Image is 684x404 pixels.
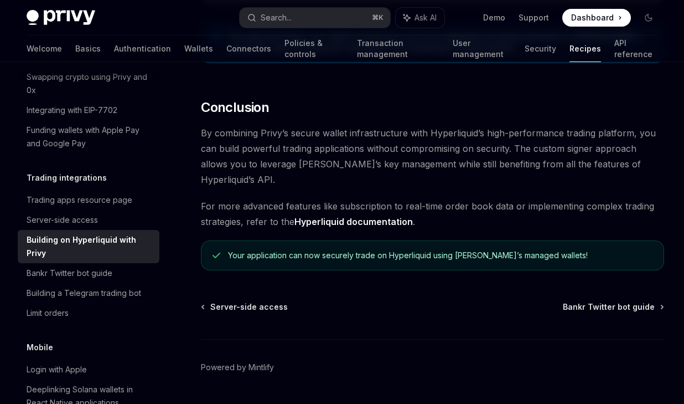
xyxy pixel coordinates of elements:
a: Dashboard [562,9,631,27]
a: API reference [614,35,657,62]
a: Limit orders [18,303,159,323]
div: Bankr Twitter bot guide [27,267,112,280]
div: Trading apps resource page [27,193,132,207]
div: Limit orders [27,306,69,320]
span: Ask AI [414,12,437,23]
a: Bankr Twitter bot guide [563,301,663,313]
a: Server-side access [202,301,288,313]
a: Integrating with EIP-7702 [18,100,159,120]
a: Bankr Twitter bot guide [18,263,159,283]
a: Powered by Mintlify [201,362,274,373]
div: Swapping crypto using Privy and 0x [27,70,153,97]
a: Hyperliquid documentation [294,216,413,228]
a: Server-side access [18,210,159,230]
a: Basics [75,35,101,62]
a: Login with Apple [18,360,159,380]
a: Connectors [226,35,271,62]
a: Demo [483,12,505,23]
h5: Mobile [27,341,53,354]
span: Bankr Twitter bot guide [563,301,655,313]
a: Transaction management [357,35,439,62]
span: Dashboard [571,12,614,23]
h5: Trading integrations [27,171,107,185]
a: Wallets [184,35,213,62]
div: Your application can now securely trade on Hyperliquid using [PERSON_NAME]’s managed wallets! [228,250,652,261]
button: Ask AI [396,8,444,28]
a: User management [453,35,511,62]
div: Login with Apple [27,363,87,376]
a: Support [519,12,549,23]
a: Authentication [114,35,171,62]
button: Toggle dark mode [640,9,657,27]
a: Trading apps resource page [18,190,159,210]
div: Building a Telegram trading bot [27,287,141,300]
span: ⌘ K [372,13,384,22]
svg: Check [213,251,220,260]
button: Search...⌘K [240,8,390,28]
a: Welcome [27,35,62,62]
a: Funding wallets with Apple Pay and Google Pay [18,120,159,154]
a: Swapping crypto using Privy and 0x [18,67,159,100]
a: Security [525,35,556,62]
div: Search... [261,11,292,24]
img: dark logo [27,10,95,25]
span: By combining Privy’s secure wallet infrastructure with Hyperliquid’s high-performance trading pla... [201,125,664,187]
span: Server-side access [210,301,288,313]
div: Building on Hyperliquid with Privy [27,233,153,260]
div: Integrating with EIP-7702 [27,104,117,117]
a: Recipes [569,35,601,62]
div: Funding wallets with Apple Pay and Google Pay [27,124,153,150]
a: Building a Telegram trading bot [18,283,159,303]
a: Policies & controls [284,35,344,62]
span: Conclusion [201,99,269,116]
a: Building on Hyperliquid with Privy [18,230,159,263]
div: Server-side access [27,213,98,227]
span: For more advanced features like subscription to real-time order book data or implementing complex... [201,198,664,229]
